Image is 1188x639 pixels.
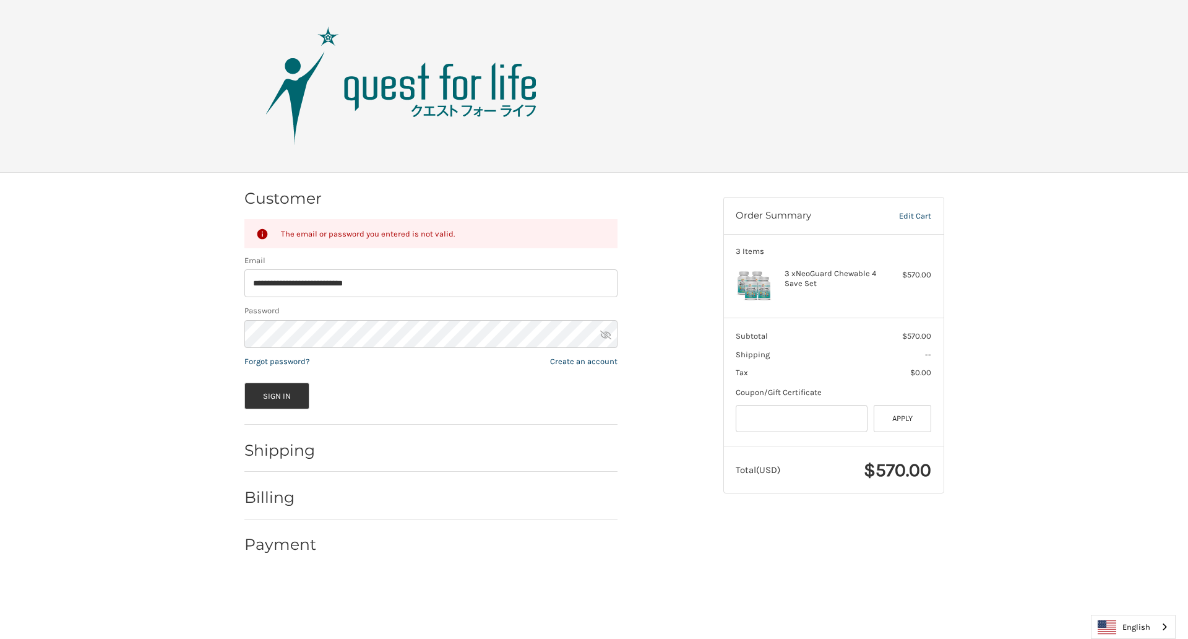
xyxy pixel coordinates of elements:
img: Quest Group [247,24,556,148]
h2: Payment [244,535,317,554]
h2: Customer [244,189,322,208]
aside: Language selected: English [1091,615,1176,639]
span: Shipping [736,350,770,359]
button: Apply [874,405,932,433]
h4: 3 x NeoGuard Chewable 4 Save Set [785,269,879,289]
a: English [1091,615,1175,638]
h2: Shipping [244,441,317,460]
input: Gift Certificate or Coupon Code [736,405,867,433]
label: Email [244,254,618,267]
a: Forgot password? [244,357,309,366]
div: Language [1091,615,1176,639]
button: Sign In [244,383,310,409]
span: $570.00 [902,331,931,341]
label: Password [244,305,618,317]
h3: Order Summary [736,210,873,222]
div: $570.00 [882,269,931,281]
span: Total (USD) [736,464,780,476]
div: Coupon/Gift Certificate [736,386,931,399]
a: Edit Cart [873,210,931,222]
span: $0.00 [910,368,931,377]
span: $570.00 [864,459,931,481]
div: The email or password you entered is not valid. [281,227,606,240]
span: Tax [736,368,748,377]
span: Subtotal [736,331,768,341]
span: -- [925,350,931,359]
h3: 3 Items [736,246,931,256]
a: Create an account [550,357,618,366]
h2: Billing [244,488,317,507]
